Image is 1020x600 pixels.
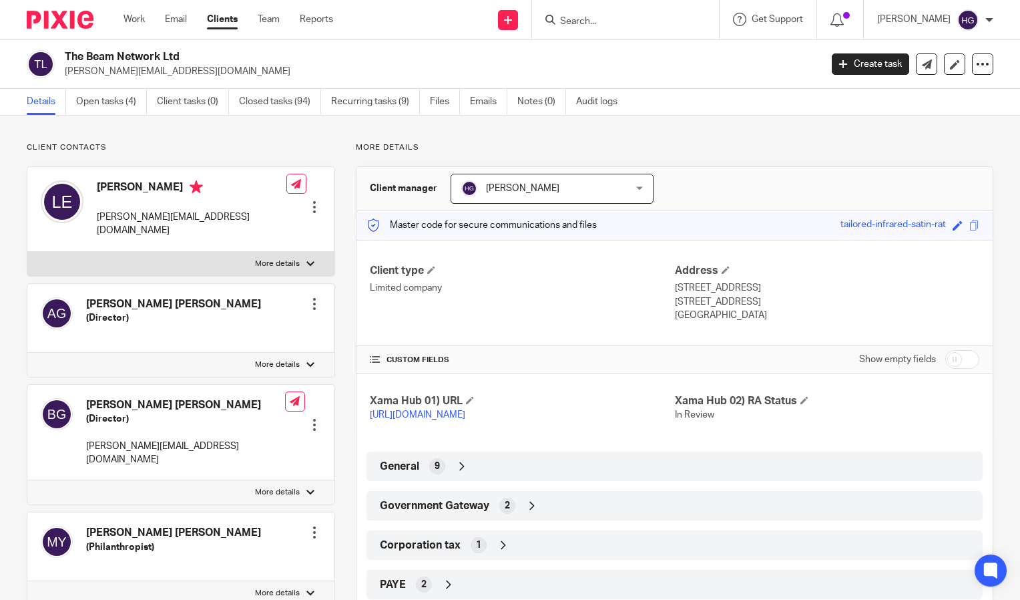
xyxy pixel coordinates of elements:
[255,588,300,599] p: More details
[380,499,489,513] span: Government Gateway
[370,182,437,195] h3: Client manager
[517,89,566,115] a: Notes (0)
[190,180,203,194] i: Primary
[380,539,461,553] span: Corporation tax
[27,11,93,29] img: Pixie
[370,394,674,408] h4: Xama Hub 01) URL
[370,355,674,365] h4: CUSTOM FIELDS
[356,142,993,153] p: More details
[41,180,83,223] img: svg%3E
[65,50,662,64] h2: The Beam Network Ltd
[675,394,979,408] h4: Xama Hub 02) RA Status
[675,410,714,420] span: In Review
[859,353,936,366] label: Show empty fields
[165,13,187,26] a: Email
[258,13,280,26] a: Team
[675,264,979,278] h4: Address
[41,526,73,558] img: svg%3E
[576,89,627,115] a: Audit logs
[470,89,507,115] a: Emails
[239,89,321,115] a: Closed tasks (94)
[41,297,73,329] img: svg%3E
[476,539,481,552] span: 1
[370,264,674,278] h4: Client type
[435,460,440,473] span: 9
[380,578,406,592] span: PAYE
[41,398,73,430] img: svg%3E
[207,13,238,26] a: Clients
[255,487,300,498] p: More details
[86,541,261,554] h5: (Philanthropist)
[97,210,286,238] p: [PERSON_NAME][EMAIL_ADDRESS][DOMAIN_NAME]
[957,9,979,31] img: svg%3E
[255,259,300,269] p: More details
[370,281,674,295] p: Limited company
[123,13,145,26] a: Work
[97,180,286,197] h4: [PERSON_NAME]
[86,412,285,426] h5: (Director)
[27,142,335,153] p: Client contacts
[86,297,261,311] h4: [PERSON_NAME] [PERSON_NAME]
[840,218,946,233] div: tailored-infrared-satin-rat
[27,89,66,115] a: Details
[65,65,812,78] p: [PERSON_NAME][EMAIL_ADDRESS][DOMAIN_NAME]
[86,398,285,412] h4: [PERSON_NAME] [PERSON_NAME]
[486,184,559,193] span: [PERSON_NAME]
[832,53,909,75] a: Create task
[76,89,147,115] a: Open tasks (4)
[86,311,261,325] h5: (Director)
[421,578,427,591] span: 2
[430,89,460,115] a: Files
[461,180,477,196] img: svg%3E
[300,13,333,26] a: Reports
[380,460,419,474] span: General
[255,359,300,370] p: More details
[559,16,679,28] input: Search
[366,218,597,232] p: Master code for secure communications and files
[505,499,510,512] span: 2
[752,15,803,24] span: Get Support
[86,526,261,540] h4: [PERSON_NAME] [PERSON_NAME]
[675,295,979,309] p: [STREET_ADDRESS]
[675,281,979,295] p: [STREET_ADDRESS]
[877,13,951,26] p: [PERSON_NAME]
[331,89,420,115] a: Recurring tasks (9)
[86,440,285,467] p: [PERSON_NAME][EMAIL_ADDRESS][DOMAIN_NAME]
[370,410,465,420] a: [URL][DOMAIN_NAME]
[27,50,55,78] img: svg%3E
[157,89,229,115] a: Client tasks (0)
[675,309,979,322] p: [GEOGRAPHIC_DATA]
